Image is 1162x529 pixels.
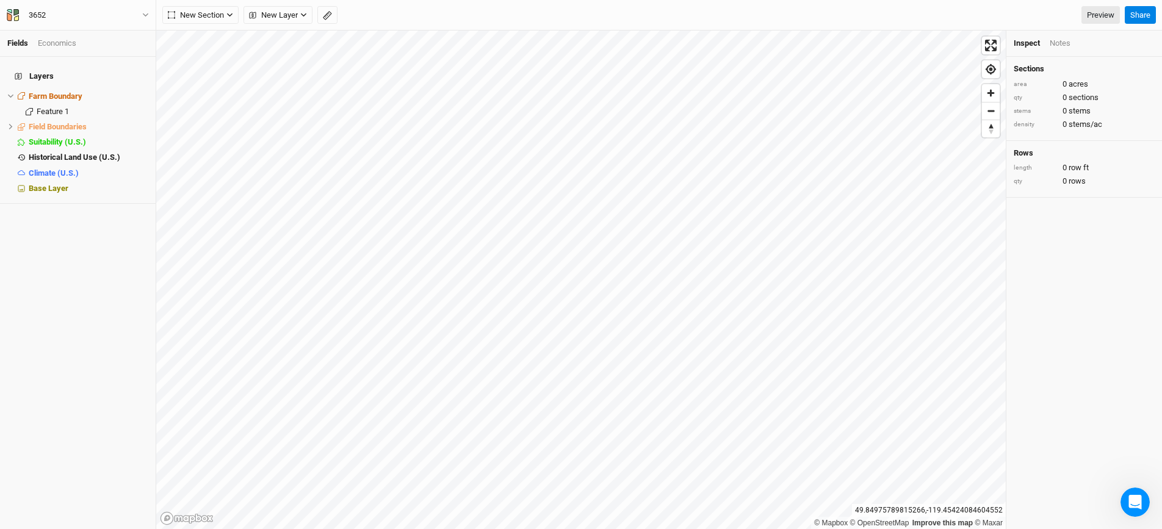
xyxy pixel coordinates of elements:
span: Historical Land Use (U.S.) [29,153,120,162]
span: New Section [168,9,224,21]
span: Messages [162,411,204,420]
span: rows [1069,176,1086,187]
button: New Layer [244,6,312,24]
div: 3652 [29,9,46,21]
span: [Inline [12,93,39,103]
span: The below [12,267,56,276]
button: Shortcut: M [317,6,337,24]
h4: Layers [7,64,148,88]
span: into [125,173,141,183]
button: Find my location [982,60,1000,78]
div: Base Layer [29,184,148,193]
button: Zoom out [982,102,1000,120]
span: Video [39,93,63,103]
span: Farm Boundary [29,92,82,101]
h4: Sections [1014,64,1155,74]
span: Home [48,411,73,420]
a: Preview [1081,6,1120,24]
div: Clear [218,41,228,51]
div: 49.84975789815266 , -119.45424084604552 [852,504,1006,517]
div: density [1014,120,1056,129]
span: video [56,267,79,276]
div: Historical Land Use (U.S.) [29,153,148,162]
span: ] 2. [63,93,77,103]
span: How do I convert SHP files [12,173,125,183]
h4: Rows [1014,148,1155,158]
span: ] [63,214,66,223]
a: OpenStreetMap [850,519,909,527]
div: area [1014,80,1056,89]
span: Base Layer [29,184,68,193]
span: Video [128,333,152,342]
div: Feature 1 [37,107,148,117]
button: New Section [162,6,239,24]
a: Maxar [975,519,1003,527]
button: Share [1125,6,1156,24]
span: Field Boundaries [29,122,87,131]
div: Notes [1050,38,1070,49]
span: Can I draw a pathway/road that bisects a section? [12,360,188,383]
input: Search for help [9,34,236,57]
div: Field Boundaries [29,122,148,132]
span: walks you through this calculation: [Inline [12,133,176,156]
span: Video [91,146,115,156]
div: stems [1014,107,1056,116]
span: stems/ac [1069,119,1102,130]
span: Suitability (U.S.) [29,137,86,146]
div: 0 [1014,119,1155,130]
span: Can I model urban farming in Overyield? [12,80,186,90]
button: Reset bearing to north [982,120,1000,137]
a: Improve this map [912,519,973,527]
span: KML or KMZ files? [141,173,217,183]
div: 0 [1014,162,1155,173]
span: stems [1069,106,1091,117]
span: ... the below videos: [Inline [12,333,128,342]
span: video [56,133,79,143]
div: Suitability (U.S.) [29,137,148,147]
span: ] [115,146,118,156]
div: Farm Boundary [29,92,148,101]
button: Messages [122,381,244,430]
div: 0 [1014,106,1155,117]
span: Video [39,214,63,223]
canvas: Map [156,31,1006,529]
span: New Layer [249,9,298,21]
a: Fields [7,38,28,48]
span: Feature 1 [37,107,69,116]
div: 0 [1014,79,1155,90]
span: acres [1069,79,1088,90]
span: walks you through using Google Earth Pro to account for landscape features that are not [12,267,217,302]
div: 0 [1014,92,1155,103]
span: Climate (U.S.) [29,168,79,178]
div: qty [1014,177,1056,186]
div: qty [1014,93,1056,103]
div: Economics [38,38,76,49]
h1: Help [107,6,140,27]
button: Enter fullscreen [982,37,1000,54]
div: Climate (U.S.) [29,168,148,178]
span: The below [12,133,56,143]
div: Close [214,5,236,27]
span: Zoom out [982,103,1000,120]
span: Importing wetlands data to Overyield [12,201,172,211]
button: go back [8,5,31,28]
span: [Inline [12,214,39,223]
button: Zoom in [982,84,1000,102]
span: sections [1069,92,1099,103]
span: Does Overyield calculate per area yield? [12,120,186,130]
span: How do I resolve keyline bugs? [12,320,144,329]
a: Mapbox logo [160,511,214,525]
iframe: Intercom live chat [1120,488,1150,517]
span: row ft [1069,162,1089,173]
button: 3652 [6,9,150,22]
div: length [1014,164,1056,173]
span: How do I account for new landscape features that aren't yet visible on the base map? [12,241,205,264]
div: 0 [1014,176,1155,187]
div: Inspect [1014,38,1040,49]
